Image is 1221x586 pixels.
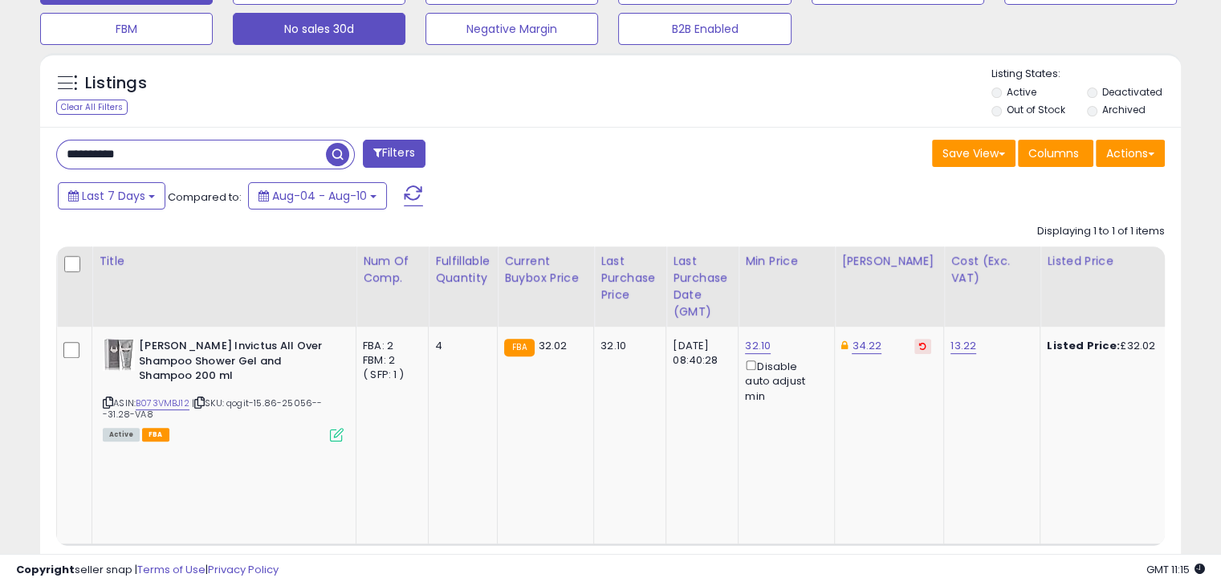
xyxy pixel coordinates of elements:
div: Num of Comp. [363,253,421,287]
h5: Listings [85,72,147,95]
button: Filters [363,140,425,168]
span: | SKU: qogit-15.86-25056---31.28-VA8 [103,397,322,421]
div: Clear All Filters [56,100,128,115]
div: Min Price [745,253,828,270]
div: Fulfillable Quantity [435,253,490,287]
div: Last Purchase Price [600,253,659,303]
div: Last Purchase Date (GMT) [673,253,731,320]
div: Title [99,253,349,270]
span: Compared to: [168,189,242,205]
b: [PERSON_NAME] Invictus All Over Shampoo Shower Gel and Shampoo 200 ml [139,339,334,388]
div: Displaying 1 to 1 of 1 items [1037,224,1165,239]
div: Disable auto adjust min [745,357,822,404]
a: Terms of Use [137,562,206,577]
label: Active [1007,85,1036,99]
div: ASIN: [103,339,344,440]
span: Last 7 Days [82,188,145,204]
a: 32.10 [745,338,771,354]
div: seller snap | | [16,563,279,578]
small: FBA [504,339,534,356]
button: Last 7 Days [58,182,165,210]
button: B2B Enabled [618,13,791,45]
span: All listings currently available for purchase on Amazon [103,428,140,442]
button: Columns [1018,140,1093,167]
b: Listed Price: [1047,338,1120,353]
span: 32.02 [539,338,568,353]
div: [PERSON_NAME] [841,253,937,270]
div: Current Buybox Price [504,253,587,287]
div: £32.02 [1047,339,1180,353]
div: Cost (Exc. VAT) [950,253,1033,287]
strong: Copyright [16,562,75,577]
button: Actions [1096,140,1165,167]
img: 41gp4MyFSjL._SL40_.jpg [103,339,135,371]
div: FBA: 2 [363,339,416,353]
label: Deactivated [1101,85,1162,99]
a: 34.22 [852,338,881,354]
label: Archived [1101,103,1145,116]
button: FBM [40,13,213,45]
div: [DATE] 08:40:28 [673,339,726,368]
a: B073VMBJ12 [136,397,189,410]
div: Listed Price [1047,253,1186,270]
span: 2025-08-18 11:15 GMT [1146,562,1205,577]
div: 32.10 [600,339,653,353]
label: Out of Stock [1007,103,1065,116]
button: No sales 30d [233,13,405,45]
span: Aug-04 - Aug-10 [272,188,367,204]
button: Negative Margin [425,13,598,45]
button: Save View [932,140,1015,167]
div: 4 [435,339,485,353]
div: ( SFP: 1 ) [363,368,416,382]
a: 13.22 [950,338,976,354]
div: FBM: 2 [363,353,416,368]
span: FBA [142,428,169,442]
a: Privacy Policy [208,562,279,577]
span: Columns [1028,145,1079,161]
p: Listing States: [991,67,1181,82]
button: Aug-04 - Aug-10 [248,182,387,210]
